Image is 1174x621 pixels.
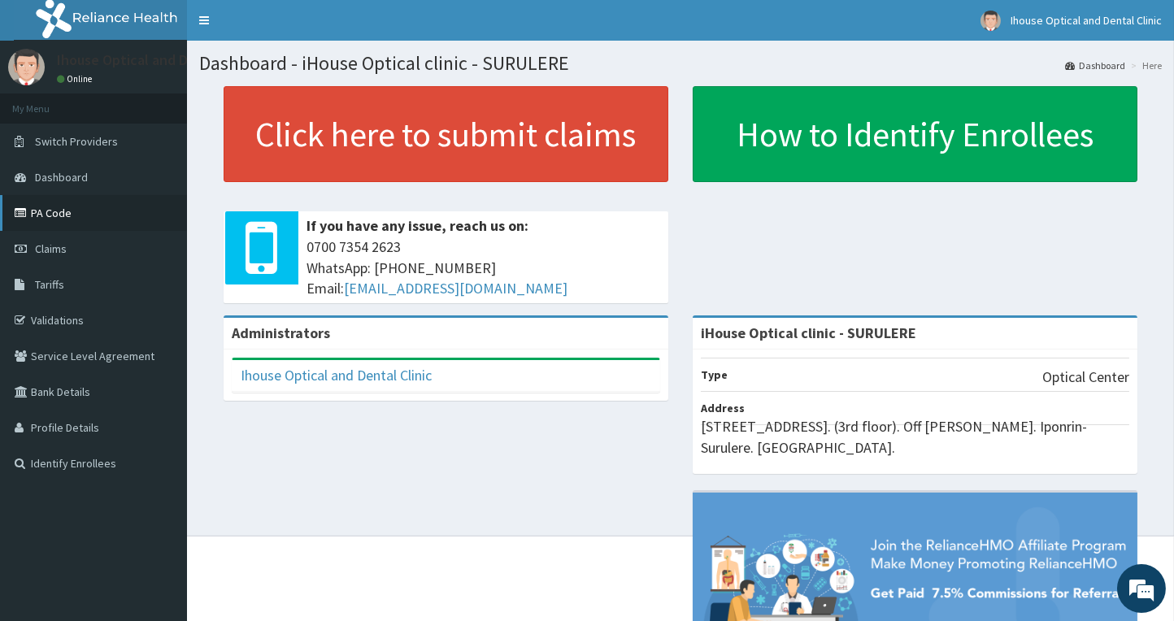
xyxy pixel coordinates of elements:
[344,279,567,297] a: [EMAIL_ADDRESS][DOMAIN_NAME]
[693,86,1137,182] a: How to Identify Enrollees
[307,237,660,299] span: 0700 7354 2623 WhatsApp: [PHONE_NUMBER] Email:
[1065,59,1125,72] a: Dashboard
[35,241,67,256] span: Claims
[224,86,668,182] a: Click here to submit claims
[35,277,64,292] span: Tariffs
[1042,367,1129,388] p: Optical Center
[1011,13,1162,28] span: Ihouse Optical and Dental Clinic
[57,53,259,67] p: Ihouse Optical and Dental Clinic
[1127,59,1162,72] li: Here
[35,170,88,185] span: Dashboard
[701,324,916,342] strong: iHouse Optical clinic - SURULERE
[199,53,1162,74] h1: Dashboard - iHouse Optical clinic - SURULERE
[701,367,728,382] b: Type
[307,216,528,235] b: If you have any issue, reach us on:
[57,73,96,85] a: Online
[241,366,432,384] a: Ihouse Optical and Dental Clinic
[981,11,1001,31] img: User Image
[701,416,1129,458] p: [STREET_ADDRESS]. (3rd floor). Off [PERSON_NAME]. Iponrin- Surulere. [GEOGRAPHIC_DATA].
[8,49,45,85] img: User Image
[35,134,118,149] span: Switch Providers
[701,401,745,415] b: Address
[232,324,330,342] b: Administrators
